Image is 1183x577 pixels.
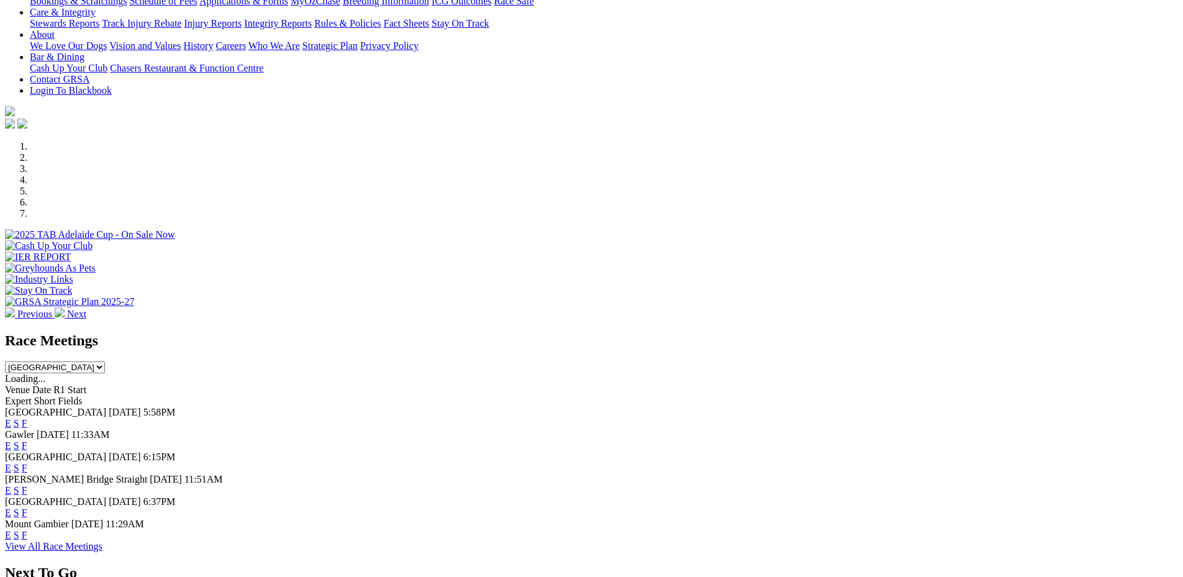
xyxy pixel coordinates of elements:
a: Bar & Dining [30,52,84,62]
a: F [22,418,27,429]
span: Short [34,396,56,406]
span: [DATE] [150,474,182,484]
a: E [5,485,11,496]
span: Venue [5,384,30,395]
span: Mount Gambier [5,519,69,529]
img: Cash Up Your Club [5,240,93,252]
span: Previous [17,309,52,319]
a: E [5,463,11,473]
a: Strategic Plan [302,40,358,51]
span: 6:37PM [143,496,176,507]
a: E [5,507,11,518]
a: Careers [215,40,246,51]
img: facebook.svg [5,119,15,129]
h2: Race Meetings [5,332,1178,349]
a: S [14,418,19,429]
span: Next [67,309,86,319]
span: Loading... [5,373,45,384]
a: Care & Integrity [30,7,96,17]
a: History [183,40,213,51]
a: Integrity Reports [244,18,312,29]
span: 11:51AM [184,474,223,484]
img: twitter.svg [17,119,27,129]
a: Cash Up Your Club [30,63,107,73]
span: [DATE] [109,452,141,462]
img: GRSA Strategic Plan 2025-27 [5,296,134,307]
img: Stay On Track [5,285,72,296]
span: 11:29AM [106,519,144,529]
a: Login To Blackbook [30,85,112,96]
a: Contact GRSA [30,74,89,84]
span: [GEOGRAPHIC_DATA] [5,496,106,507]
a: Stewards Reports [30,18,99,29]
a: E [5,530,11,540]
a: Fact Sheets [384,18,429,29]
a: We Love Our Dogs [30,40,107,51]
div: Bar & Dining [30,63,1178,74]
span: [DATE] [109,496,141,507]
img: chevron-left-pager-white.svg [5,307,15,317]
a: S [14,463,19,473]
a: Track Injury Rebate [102,18,181,29]
span: 6:15PM [143,452,176,462]
img: IER REPORT [5,252,71,263]
span: [DATE] [37,429,69,440]
div: About [30,40,1178,52]
span: [DATE] [71,519,104,529]
div: Care & Integrity [30,18,1178,29]
a: Rules & Policies [314,18,381,29]
a: F [22,530,27,540]
a: E [5,418,11,429]
a: S [14,530,19,540]
span: [DATE] [109,407,141,417]
span: [PERSON_NAME] Bridge Straight [5,474,147,484]
a: F [22,485,27,496]
a: E [5,440,11,451]
a: Who We Are [248,40,300,51]
a: S [14,507,19,518]
img: chevron-right-pager-white.svg [55,307,65,317]
span: [GEOGRAPHIC_DATA] [5,452,106,462]
a: Privacy Policy [360,40,419,51]
a: Next [55,309,86,319]
a: Chasers Restaurant & Function Centre [110,63,263,73]
span: 11:33AM [71,429,110,440]
a: Previous [5,309,55,319]
a: Stay On Track [432,18,489,29]
img: Industry Links [5,274,73,285]
a: Vision and Values [109,40,181,51]
a: About [30,29,55,40]
a: S [14,440,19,451]
img: Greyhounds As Pets [5,263,96,274]
a: S [14,485,19,496]
a: F [22,507,27,518]
span: [GEOGRAPHIC_DATA] [5,407,106,417]
img: logo-grsa-white.png [5,106,15,116]
span: R1 Start [53,384,86,395]
a: F [22,440,27,451]
span: 5:58PM [143,407,176,417]
span: Date [32,384,51,395]
span: Fields [58,396,82,406]
img: 2025 TAB Adelaide Cup - On Sale Now [5,229,175,240]
a: View All Race Meetings [5,541,102,552]
span: Gawler [5,429,34,440]
a: Injury Reports [184,18,242,29]
a: F [22,463,27,473]
span: Expert [5,396,32,406]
